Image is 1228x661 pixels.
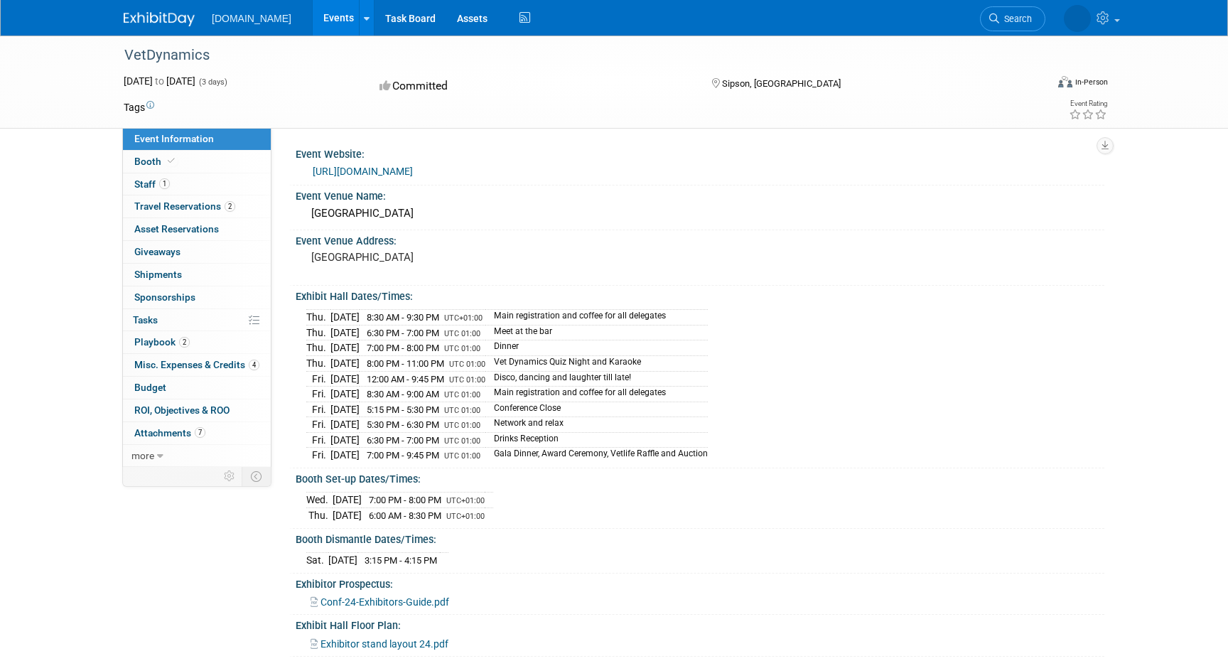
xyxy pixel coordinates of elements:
[296,186,1104,203] div: Event Venue Name:
[306,356,330,372] td: Thu.
[722,78,841,89] span: Sipson, [GEOGRAPHIC_DATA]
[123,309,271,331] a: Tasks
[444,421,480,430] span: UTC 01:00
[444,344,480,353] span: UTC 01:00
[485,356,708,372] td: Vet Dynamics Quiz Night and Karaoke
[123,218,271,240] a: Asset Reservations
[134,133,214,144] span: Event Information
[296,529,1104,547] div: Booth Dismantle Dates/Times:
[296,574,1104,591] div: Exhibitor Prospectus:
[485,325,708,340] td: Meet at the bar
[306,493,333,508] td: Wed.
[306,387,330,402] td: Fri.
[367,404,439,415] span: 5:15 PM - 5:30 PM
[217,467,242,485] td: Personalize Event Tab Strip
[123,286,271,308] a: Sponsorships
[321,638,448,650] span: Exhibitor stand layout 24.pdf
[134,359,259,370] span: Misc. Expenses & Credits
[485,310,708,326] td: Main registration and coffee for all delegates
[198,77,227,87] span: (3 days)
[1074,77,1108,87] div: In-Person
[134,336,190,348] span: Playbook
[296,230,1104,248] div: Event Venue Address:
[123,264,271,286] a: Shipments
[328,553,357,568] td: [DATE]
[330,448,360,463] td: [DATE]
[367,328,439,338] span: 6:30 PM - 7:00 PM
[123,377,271,399] a: Budget
[485,432,708,448] td: Drinks Reception
[306,417,330,433] td: Fri.
[311,251,617,264] pre: [GEOGRAPHIC_DATA]
[306,310,330,326] td: Thu.
[449,375,485,385] span: UTC 01:00
[367,343,439,353] span: 7:00 PM - 8:00 PM
[313,166,413,177] a: [URL][DOMAIN_NAME]
[999,14,1032,24] span: Search
[311,596,449,608] a: Conf-24-Exhibitors-Guide.pdf
[225,201,235,212] span: 2
[330,432,360,448] td: [DATE]
[485,387,708,402] td: Main registration and coffee for all delegates
[306,432,330,448] td: Fri.
[980,6,1045,31] a: Search
[306,553,328,568] td: Sat.
[485,340,708,356] td: Dinner
[195,427,205,438] span: 7
[367,358,444,369] span: 8:00 PM - 11:00 PM
[330,340,360,356] td: [DATE]
[1058,76,1072,87] img: Format-Inperson.png
[123,195,271,217] a: Travel Reservations2
[485,371,708,387] td: Disco, dancing and laughter till late!
[367,312,439,323] span: 8:30 AM - 9:30 PM
[367,374,444,385] span: 12:00 AM - 9:45 PM
[1069,100,1107,107] div: Event Rating
[134,246,181,257] span: Giveaways
[123,399,271,421] a: ROI, Objectives & ROO
[168,157,175,165] i: Booth reservation complete
[306,203,1094,225] div: [GEOGRAPHIC_DATA]
[153,75,166,87] span: to
[367,389,439,399] span: 8:30 AM - 9:00 AM
[131,450,154,461] span: more
[375,74,689,99] div: Committed
[306,325,330,340] td: Thu.
[133,314,158,326] span: Tasks
[444,390,480,399] span: UTC 01:00
[123,354,271,376] a: Misc. Expenses & Credits4
[179,337,190,348] span: 2
[330,371,360,387] td: [DATE]
[330,325,360,340] td: [DATE]
[485,402,708,417] td: Conference Close
[242,467,271,485] td: Toggle Event Tabs
[449,360,485,369] span: UTC 01:00
[124,12,195,26] img: ExhibitDay
[123,241,271,263] a: Giveaways
[159,178,170,189] span: 1
[296,144,1104,161] div: Event Website:
[333,493,362,508] td: [DATE]
[446,512,485,521] span: UTC+01:00
[119,43,1024,68] div: VetDynamics
[485,448,708,463] td: Gala Dinner, Award Ceremony, Vetlife Raffle and Auction
[124,75,195,87] span: [DATE] [DATE]
[333,508,362,523] td: [DATE]
[306,371,330,387] td: Fri.
[330,356,360,372] td: [DATE]
[134,200,235,212] span: Travel Reservations
[134,178,170,190] span: Staff
[330,310,360,326] td: [DATE]
[444,436,480,446] span: UTC 01:00
[296,468,1104,486] div: Booth Set-up Dates/Times:
[365,555,437,566] span: 3:15 PM - 4:15 PM
[367,450,439,461] span: 7:00 PM - 9:45 PM
[306,402,330,417] td: Fri.
[1064,5,1091,32] img: Jack Curran
[134,269,182,280] span: Shipments
[962,74,1108,95] div: Event Format
[311,638,448,650] a: Exhibitor stand layout 24.pdf
[212,13,291,24] span: [DOMAIN_NAME]
[369,510,441,521] span: 6:00 AM - 8:30 PM
[306,448,330,463] td: Fri.
[134,223,219,235] span: Asset Reservations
